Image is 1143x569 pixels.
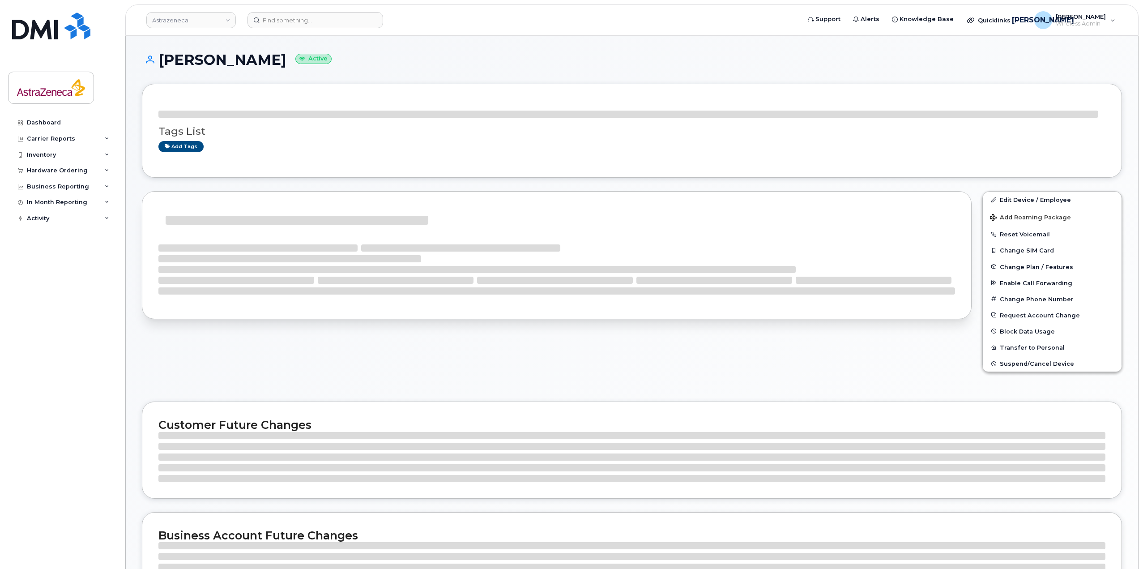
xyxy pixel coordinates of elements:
[983,192,1122,208] a: Edit Device / Employee
[983,323,1122,339] button: Block Data Usage
[983,208,1122,226] button: Add Roaming Package
[983,339,1122,355] button: Transfer to Personal
[295,54,332,64] small: Active
[983,275,1122,291] button: Enable Call Forwarding
[1000,279,1072,286] span: Enable Call Forwarding
[158,126,1105,137] h3: Tags List
[983,307,1122,323] button: Request Account Change
[158,529,1105,542] h2: Business Account Future Changes
[983,242,1122,258] button: Change SIM Card
[158,141,204,152] a: Add tags
[158,418,1105,432] h2: Customer Future Changes
[983,355,1122,372] button: Suspend/Cancel Device
[983,259,1122,275] button: Change Plan / Features
[1000,360,1074,367] span: Suspend/Cancel Device
[983,226,1122,242] button: Reset Voicemail
[142,52,1122,68] h1: [PERSON_NAME]
[990,214,1071,222] span: Add Roaming Package
[983,291,1122,307] button: Change Phone Number
[1000,263,1073,270] span: Change Plan / Features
